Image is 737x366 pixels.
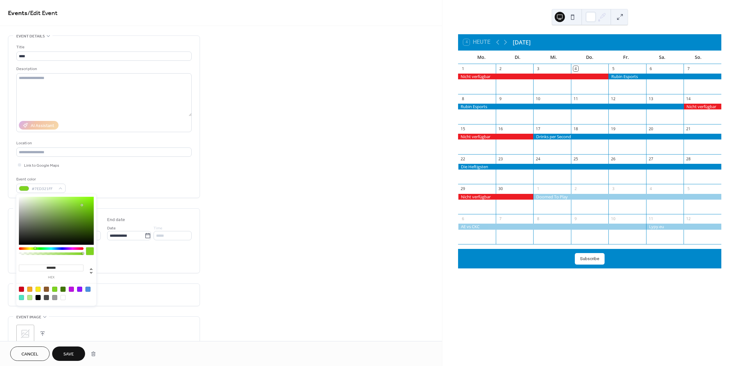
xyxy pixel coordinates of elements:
[648,96,654,101] div: 13
[460,186,466,192] div: 29
[60,295,66,300] div: #FFFFFF
[573,156,579,162] div: 25
[535,126,541,131] div: 17
[608,74,721,79] div: Rubin Esports
[458,134,533,139] div: Nicht verfügbar
[460,126,466,131] div: 15
[498,126,503,131] div: 16
[611,96,616,101] div: 12
[52,346,85,361] button: Save
[686,186,691,192] div: 5
[16,176,64,183] div: Event color
[21,351,38,358] span: Cancel
[686,96,691,101] div: 14
[646,224,721,229] div: Lypy.eu
[32,186,55,192] span: #7ED321FF
[680,51,716,64] div: So.
[608,51,644,64] div: Fr.
[107,225,116,232] span: Date
[27,287,32,292] div: #F5A623
[19,295,24,300] div: #50E3C2
[535,96,541,101] div: 10
[498,156,503,162] div: 23
[69,287,74,292] div: #BD10E0
[573,216,579,222] div: 9
[498,96,503,101] div: 9
[16,66,190,72] div: Description
[499,51,535,64] div: Di.
[648,156,654,162] div: 27
[463,51,499,64] div: Mo.
[460,216,466,222] div: 6
[458,164,721,170] div: Die Heftigsten
[16,314,41,321] span: Event image
[533,134,721,139] div: Drinks per Second
[16,44,190,51] div: Title
[573,126,579,131] div: 18
[460,96,466,101] div: 8
[686,66,691,71] div: 7
[498,186,503,192] div: 30
[458,224,646,229] div: AE vs CKC
[648,186,654,192] div: 4
[36,287,41,292] div: #F8E71C
[8,7,28,20] a: Events
[458,104,684,109] div: Rubin Esports
[644,51,680,64] div: Sa.
[535,156,541,162] div: 24
[44,295,49,300] div: #4A4A4A
[16,140,190,147] div: Location
[533,194,721,200] div: Doomed To Play
[16,325,34,343] div: ;
[28,7,58,20] span: / Edit Event
[498,216,503,222] div: 7
[535,216,541,222] div: 8
[16,33,45,40] span: Event details
[460,156,466,162] div: 22
[611,66,616,71] div: 5
[573,66,579,71] div: 4
[458,194,533,200] div: Nicht verfügbar
[458,74,608,79] div: Nicht verfügbar
[575,253,605,265] button: Subscribe
[611,156,616,162] div: 26
[573,186,579,192] div: 2
[154,225,162,232] span: Time
[107,217,125,223] div: End date
[19,287,24,292] div: #D0021B
[611,126,616,131] div: 19
[686,216,691,222] div: 12
[686,156,691,162] div: 28
[60,287,66,292] div: #417505
[10,346,50,361] button: Cancel
[52,287,57,292] div: #7ED321
[85,287,91,292] div: #4A90E2
[44,287,49,292] div: #8B572A
[498,66,503,71] div: 2
[573,96,579,101] div: 11
[52,295,57,300] div: #9B9B9B
[36,295,41,300] div: #000000
[535,51,572,64] div: Mi.
[684,104,721,109] div: Nicht verfügbar
[611,216,616,222] div: 10
[648,216,654,222] div: 11
[572,51,608,64] div: Do.
[460,66,466,71] div: 1
[648,66,654,71] div: 6
[648,126,654,131] div: 20
[63,351,74,358] span: Save
[77,287,82,292] div: #9013FE
[611,186,616,192] div: 3
[513,38,531,46] div: [DATE]
[535,186,541,192] div: 1
[535,66,541,71] div: 3
[686,126,691,131] div: 21
[24,162,59,169] span: Link to Google Maps
[27,295,32,300] div: #B8E986
[19,276,83,279] label: hex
